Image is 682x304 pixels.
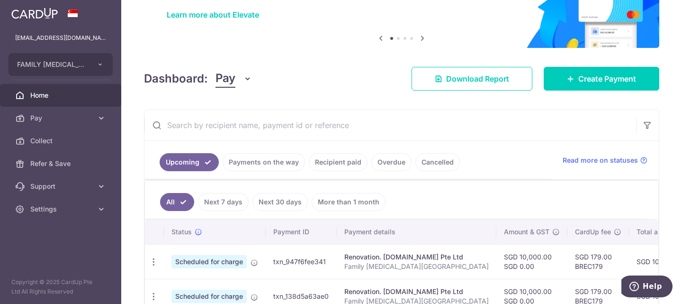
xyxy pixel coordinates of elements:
[446,73,509,84] span: Download Report
[9,53,113,76] button: FAMILY [MEDICAL_DATA] CENTRE PTE. LTD.
[621,276,673,299] iframe: Opens a widget where you can find more information
[167,10,259,19] a: Learn more about Elevate
[144,70,208,87] h4: Dashboard:
[371,153,412,171] a: Overdue
[266,220,337,244] th: Payment ID
[15,33,106,43] p: [EMAIL_ADDRESS][DOMAIN_NAME]
[344,252,489,262] div: Renovation. [DOMAIN_NAME] Pte Ltd
[30,204,93,214] span: Settings
[563,156,647,165] a: Read more on statuses
[11,8,58,19] img: CardUp
[578,73,636,84] span: Create Payment
[30,136,93,146] span: Collect
[496,244,567,279] td: SGD 10,000.00 SGD 0.00
[223,153,305,171] a: Payments on the way
[171,227,192,237] span: Status
[412,67,532,91] a: Download Report
[30,113,93,123] span: Pay
[575,227,611,237] span: CardUp fee
[198,193,249,211] a: Next 7 days
[215,70,252,88] button: Pay
[30,182,93,191] span: Support
[344,287,489,296] div: Renovation. [DOMAIN_NAME] Pte Ltd
[30,159,93,168] span: Refer & Save
[415,153,460,171] a: Cancelled
[215,70,235,88] span: Pay
[144,110,636,140] input: Search by recipient name, payment id or reference
[30,91,93,100] span: Home
[160,193,194,211] a: All
[637,227,668,237] span: Total amt.
[309,153,368,171] a: Recipient paid
[563,156,638,165] span: Read more on statuses
[252,193,308,211] a: Next 30 days
[171,290,247,303] span: Scheduled for charge
[504,227,549,237] span: Amount & GST
[344,262,489,271] p: Family [MEDICAL_DATA][GEOGRAPHIC_DATA]
[567,244,629,279] td: SGD 179.00 BREC179
[544,67,659,91] a: Create Payment
[337,220,496,244] th: Payment details
[266,244,337,279] td: txn_947f6fee341
[160,153,219,171] a: Upcoming
[171,255,247,268] span: Scheduled for charge
[312,193,386,211] a: More than 1 month
[17,60,87,69] span: FAMILY [MEDICAL_DATA] CENTRE PTE. LTD.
